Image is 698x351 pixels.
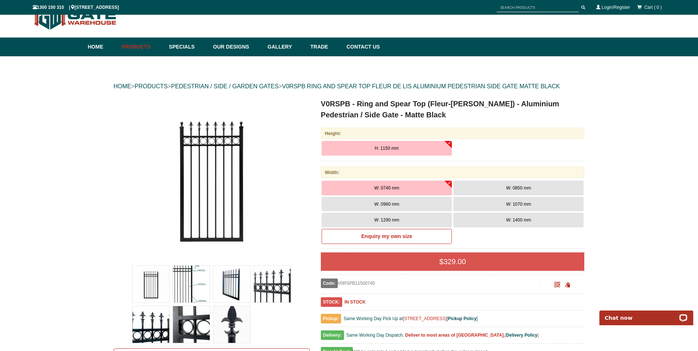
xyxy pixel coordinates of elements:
button: H: 1150 mm [322,141,452,156]
a: Gallery [264,38,307,56]
a: Products [118,38,166,56]
span: W: 0850 mm [506,185,531,191]
a: Trade [307,38,343,56]
a: Our Designs [209,38,264,56]
a: Home [88,38,118,56]
button: W: 0850 mm [453,181,584,195]
a: Specials [165,38,209,56]
a: Pickup Policy [448,316,476,321]
a: PRODUCTS [135,83,168,89]
a: Contact Us [343,38,380,56]
span: W: 1400 mm [506,217,531,223]
a: V0RSPB RING AND SPEAR TOP FLEUR DE LIS ALUMINIUM PEDESTRIAN SIDE GATE MATTE BLACK [282,83,560,89]
a: Enquiry my own size [322,229,452,244]
img: V0RSPB - Ring and Spear Top (Fleur-de-lis) - Aluminium Pedestrian / Side Gate - Matte Black [132,306,169,343]
b: Enquiry my own size [361,233,412,239]
img: V0RSPB - Ring and Spear Top (Fleur-de-lis) - Aluminium Pedestrian / Side Gate - Matte Black [254,266,291,302]
span: W: 0960 mm [374,202,399,207]
div: Width: [321,167,585,178]
b: Deliver to most areas of [GEOGRAPHIC_DATA]. [405,333,505,338]
button: W: 1400 mm [453,213,584,227]
div: $ [321,252,585,271]
img: V0RSPB - Ring and Spear Top (Fleur-de-lis) - Aluminium Pedestrian / Side Gate - Matte Black [132,266,169,302]
button: W: 0960 mm [322,197,452,212]
img: V0RSPB - Ring and Spear Top (Fleur-de-lis) - Aluminium Pedestrian / Side Gate - Matte Black [173,266,210,302]
span: Click to copy the URL [565,282,570,288]
span: 1300 100 310 | [STREET_ADDRESS] [33,5,119,10]
b: IN STOCK [344,299,365,305]
a: Click to enlarge and scan to share. [554,283,560,288]
span: Same Working Day Dispatch. [346,333,404,338]
button: W: 1070 mm [453,197,584,212]
div: Height: [321,128,585,139]
button: W: 0740 mm [322,181,452,195]
a: Delivery Policy [506,333,537,338]
span: STOCK: [321,297,342,307]
img: V0RSPB - Ring and Spear Top (Fleur-de-lis) - Aluminium Pedestrian / Side Gate - Matte Black [213,306,250,343]
img: V0RSPB - Ring and Spear Top (Fleur-de-lis) - Aluminium Pedestrian / Side Gate - Matte Black - H: ... [131,98,293,260]
h1: V0RSPB - Ring and Spear Top (Fleur-[PERSON_NAME]) - Aluminium Pedestrian / Side Gate - Matte Black [321,98,585,120]
a: Login/Register [602,5,630,10]
a: [STREET_ADDRESS] [403,316,447,321]
span: W: 0740 mm [374,185,399,191]
img: V0RSPB - Ring and Spear Top (Fleur-de-lis) - Aluminium Pedestrian / Side Gate - Matte Black [213,266,250,302]
div: > > > [114,75,585,98]
a: HOME [114,83,131,89]
span: W: 1290 mm [374,217,399,223]
span: 329.00 [443,258,466,266]
span: Same Working Day Pick Up at [ ] [344,316,478,321]
div: [ ] [321,331,585,344]
iframe: LiveChat chat widget [595,302,698,325]
div: V0RSPB11500740 [321,279,541,288]
span: Cart ( 0 ) [644,5,662,10]
a: PEDESTRIAN / SIDE / GARDEN GATES [171,83,279,89]
span: H: 1150 mm [375,146,398,151]
a: V0RSPB - Ring and Spear Top (Fleur-de-lis) - Aluminium Pedestrian / Side Gate - Matte Black - H: ... [114,98,309,260]
span: W: 1070 mm [506,202,531,207]
button: W: 1290 mm [322,213,452,227]
span: Pickup: [321,314,341,323]
span: Code: [321,279,338,288]
img: V0RSPB - Ring and Spear Top (Fleur-de-lis) - Aluminium Pedestrian / Side Gate - Matte Black [173,306,210,343]
input: SEARCH PRODUCTS [497,3,579,12]
span: Delivery: [321,330,344,340]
